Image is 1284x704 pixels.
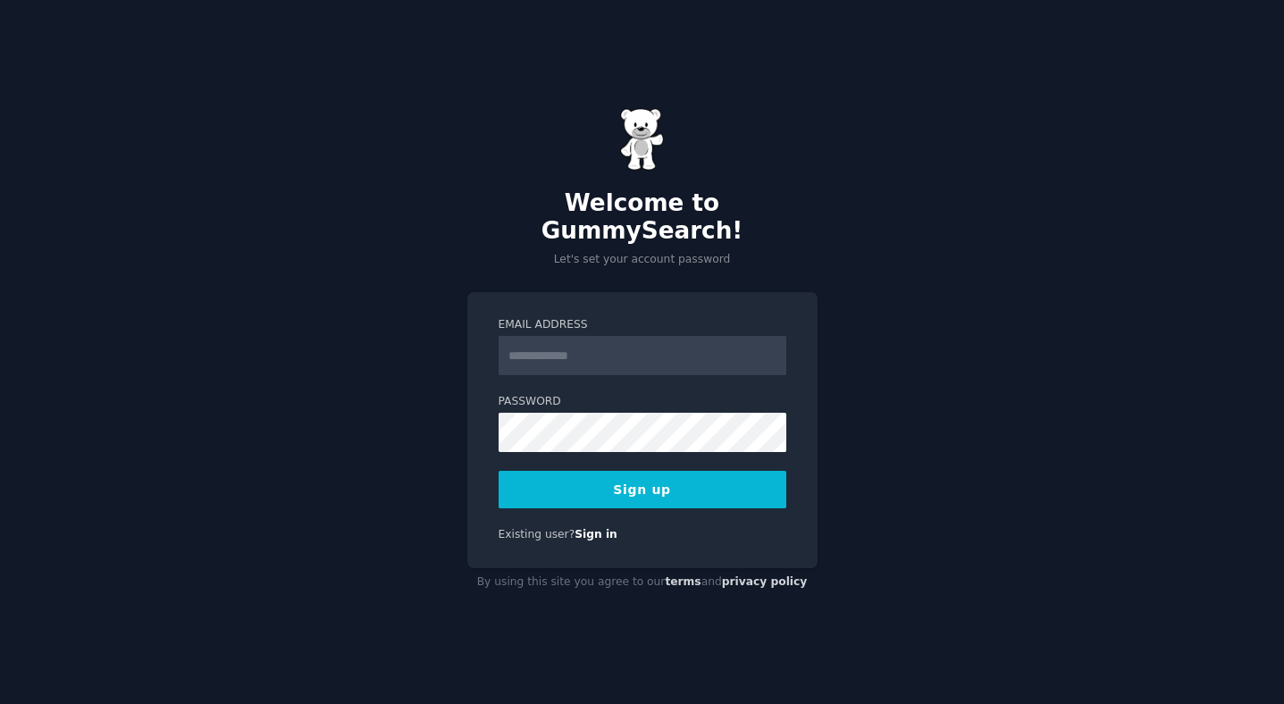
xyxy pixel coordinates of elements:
h2: Welcome to GummySearch! [467,189,818,246]
img: Gummy Bear [620,108,665,171]
a: Sign in [575,528,617,541]
div: By using this site you agree to our and [467,568,818,597]
a: terms [665,575,701,588]
a: privacy policy [722,575,808,588]
label: Email Address [499,317,786,333]
span: Existing user? [499,528,575,541]
label: Password [499,394,786,410]
button: Sign up [499,471,786,508]
p: Let's set your account password [467,252,818,268]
